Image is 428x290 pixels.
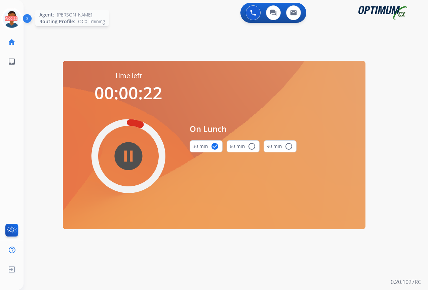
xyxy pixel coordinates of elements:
span: 00:00:22 [94,81,162,104]
button: 90 min [264,140,297,152]
span: OCX Training [78,18,105,25]
span: Routing Profile: [39,18,75,25]
span: On Lunch [190,123,297,135]
mat-icon: inbox [8,58,16,66]
button: 60 min [227,140,260,152]
mat-icon: home [8,38,16,46]
mat-icon: radio_button_unchecked [285,142,293,150]
span: Time left [115,71,142,80]
button: 30 min [190,140,223,152]
mat-icon: check_circle [211,142,219,150]
mat-icon: pause_circle_filled [124,152,132,160]
p: 0.20.1027RC [391,278,421,286]
mat-icon: radio_button_unchecked [248,142,256,150]
span: [PERSON_NAME] [57,11,92,18]
span: Agent: [39,11,54,18]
